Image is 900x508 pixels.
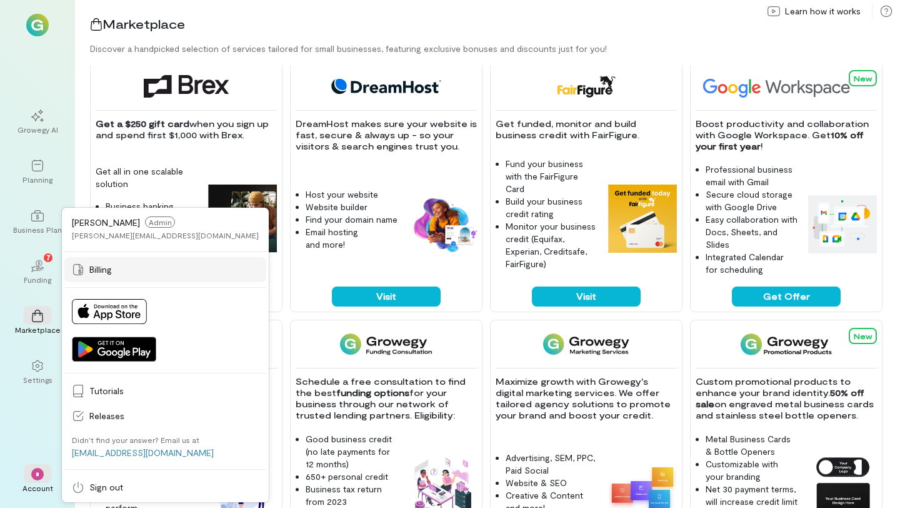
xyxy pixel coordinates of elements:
[543,333,630,355] img: Growegy - Marketing Services
[332,287,441,307] button: Visit
[696,75,879,98] img: Google Workspace
[106,200,198,213] li: Business banking
[96,118,277,141] p: when you sign up and spend first $1,000 with Brex.
[306,470,398,483] li: 650+ personal credit
[608,185,677,253] img: FairFigure feature
[808,195,877,253] img: Google Workspace feature
[22,483,53,493] div: Account
[64,378,266,404] a: Tutorials
[17,124,58,135] div: Growegy AI
[706,458,798,483] li: Customizable with your branding
[96,118,189,129] strong: Get a $250 gift card
[696,387,867,409] strong: 50% off sale
[854,332,872,340] span: New
[706,188,798,213] li: Secure cloud storage with Google Drive
[706,433,798,458] li: Metal Business Cards & Bottle Openers
[706,163,798,188] li: Professional business email with Gmail
[22,175,52,185] div: Planning
[64,475,266,500] a: Sign out
[506,452,598,477] li: Advertising, SEM, PPC, Paid Social
[15,325,61,335] div: Marketplace
[72,299,147,324] img: Download on App Store
[15,99,60,145] a: Growegy AI
[102,16,185,31] span: Marketplace
[506,220,598,270] li: Monitor your business credit (Equifax, Experian, Creditsafe, FairFigure)
[496,376,677,421] p: Maximize growth with Growegy's digital marketing services. We offer tailored agency solutions to ...
[506,195,598,220] li: Build your business credit rating
[89,481,259,494] span: Sign out
[144,75,229,98] img: Brex
[15,200,60,245] a: Business Plan
[89,385,259,397] span: Tutorials
[72,447,214,458] a: [EMAIL_ADDRESS][DOMAIN_NAME]
[90,43,900,55] div: Discover a handpicked selection of services tailored for small businesses, featuring exclusive bo...
[336,387,409,398] strong: funding options
[732,287,841,307] button: Get Offer
[15,150,60,195] a: Planning
[340,333,432,355] img: Funding Consultation
[89,410,259,422] span: Releases
[46,251,51,263] span: 7
[64,257,266,282] a: Billing
[15,250,60,295] a: Funding
[145,216,175,228] span: Admin
[208,185,277,253] img: Brex feature
[696,130,866,151] strong: 10% off your first year
[72,435,199,445] div: Didn’t find your answer? Email us at
[72,217,140,228] span: [PERSON_NAME]
[408,196,477,253] img: DreamHost feature
[296,376,477,421] p: Schedule a free consultation to find the best for your business through our network of trusted le...
[556,75,616,98] img: FairFigure
[306,433,398,470] li: Good business credit (no late payments for 12 months)
[854,74,872,83] span: New
[506,477,598,489] li: Website & SEO
[306,483,398,508] li: Business tax return from 2023
[15,300,60,345] a: Marketplace
[72,337,156,362] img: Get it on Google Play
[296,118,477,152] p: DreamHost makes sure your website is fast, secure & always up - so your visitors & search engines...
[306,226,398,251] li: Email hosting and more!
[306,188,398,201] li: Host your website
[23,375,52,385] div: Settings
[89,263,259,276] span: Billing
[496,118,677,141] p: Get funded, monitor and build business credit with FairFigure.
[24,275,51,285] div: Funding
[306,213,398,226] li: Find your domain name
[13,225,62,235] div: Business Plan
[706,251,798,276] li: Integrated Calendar for scheduling
[96,165,198,190] p: Get all in one scalable solution
[506,158,598,195] li: Fund your business with the FairFigure Card
[696,118,877,152] p: Boost productivity and collaboration with Google Workspace. Get !
[741,333,832,355] img: Growegy Promo Products
[706,213,798,251] li: Easy collaboration with Docs, Sheets, and Slides
[72,230,259,240] div: [PERSON_NAME][EMAIL_ADDRESS][DOMAIN_NAME]
[327,75,446,98] img: DreamHost
[785,5,861,18] span: Learn how it works
[64,404,266,429] a: Releases
[15,350,60,395] a: Settings
[306,201,398,213] li: Website builder
[532,287,641,307] button: Visit
[696,376,877,421] p: Custom promotional products to enhance your brand identity. on engraved metal business cards and ...
[15,458,60,503] div: *Account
